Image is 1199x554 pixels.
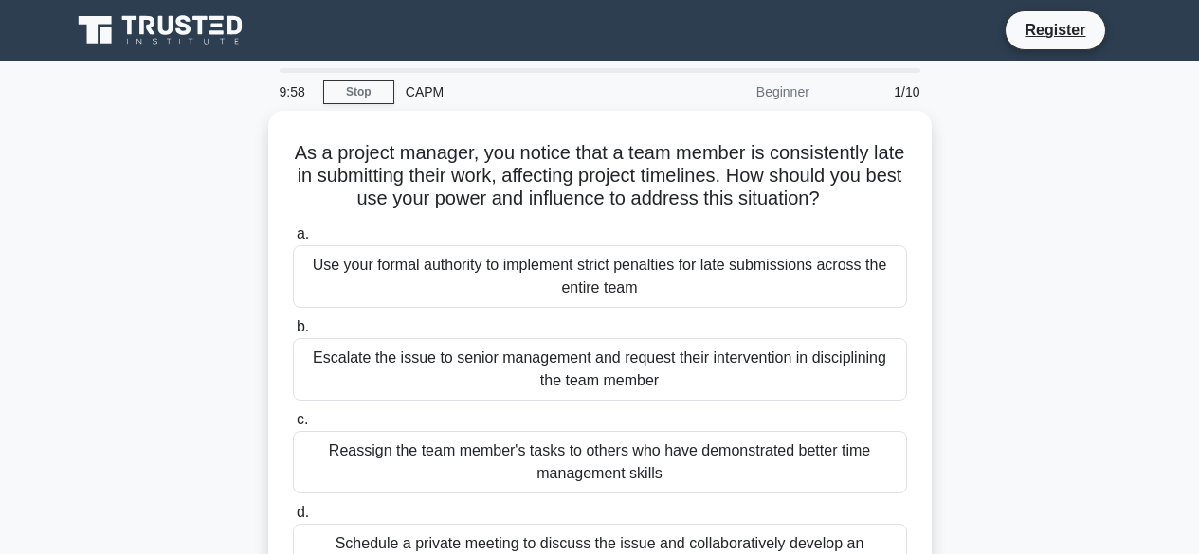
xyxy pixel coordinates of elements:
span: d. [297,504,309,520]
a: Stop [323,80,394,104]
span: b. [297,318,309,334]
h5: As a project manager, you notice that a team member is consistently late in submitting their work... [291,141,909,211]
div: Beginner [655,73,821,111]
a: Register [1013,18,1097,42]
div: 9:58 [268,73,323,111]
div: Use your formal authority to implement strict penalties for late submissions across the entire team [293,245,907,308]
div: CAPM [394,73,655,111]
div: Escalate the issue to senior management and request their intervention in disciplining the team m... [293,338,907,401]
div: 1/10 [821,73,932,111]
span: c. [297,411,308,427]
div: Reassign the team member's tasks to others who have demonstrated better time management skills [293,431,907,493]
span: a. [297,225,309,241]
